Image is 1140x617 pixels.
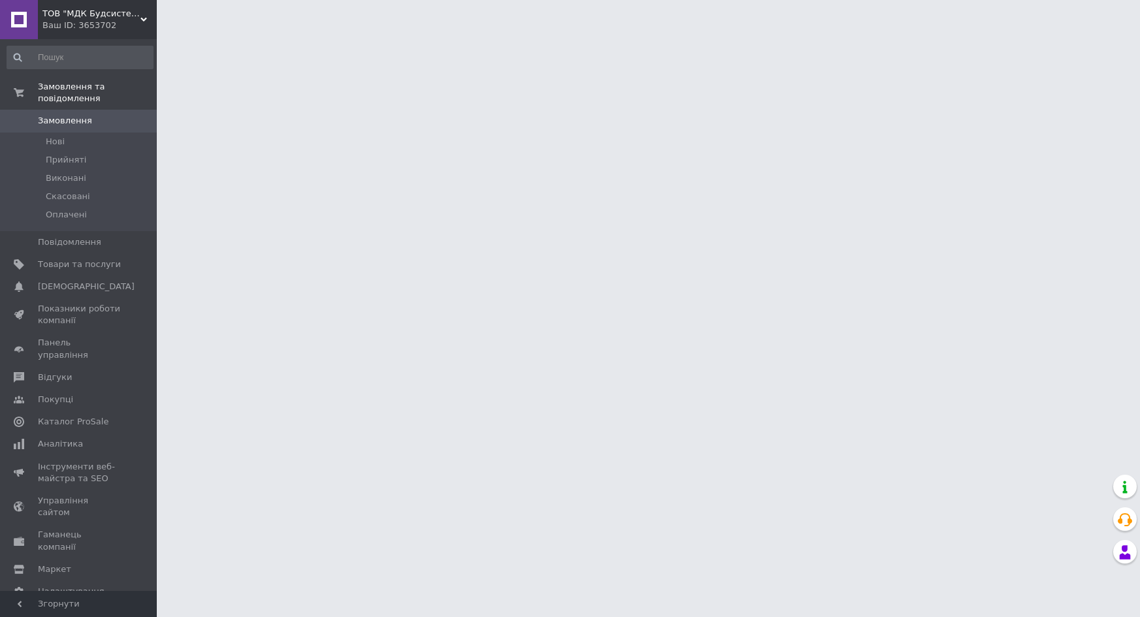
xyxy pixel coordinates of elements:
span: Оплачені [46,209,87,221]
span: Інструменти веб-майстра та SEO [38,461,121,484]
span: [DEMOGRAPHIC_DATA] [38,281,135,293]
span: Відгуки [38,372,72,383]
span: Панель управління [38,337,121,360]
span: Аналітика [38,438,83,450]
span: Гаманець компанії [38,529,121,552]
input: Пошук [7,46,154,69]
span: Показники роботи компанії [38,303,121,326]
span: Повідомлення [38,236,101,248]
span: Прийняті [46,154,86,166]
span: Каталог ProSale [38,416,108,428]
div: Ваш ID: 3653702 [42,20,157,31]
span: Покупці [38,394,73,405]
span: Товари та послуги [38,259,121,270]
span: Замовлення та повідомлення [38,81,157,104]
span: Налаштування [38,586,105,597]
span: Виконані [46,172,86,184]
span: Управління сайтом [38,495,121,518]
span: Маркет [38,563,71,575]
span: Нові [46,136,65,148]
span: ТОВ "МДК Будсистема" [42,8,140,20]
span: Замовлення [38,115,92,127]
span: Скасовані [46,191,90,202]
